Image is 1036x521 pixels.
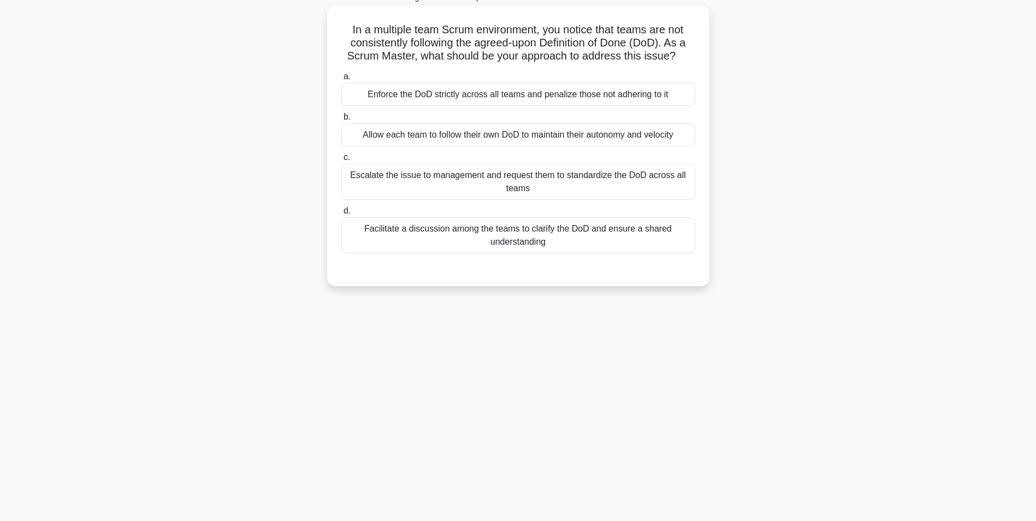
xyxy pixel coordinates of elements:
[340,23,696,63] h5: In a multiple team Scrum environment, you notice that teams are not consistently following the ag...
[344,206,351,215] span: d.
[341,217,695,253] div: Facilitate a discussion among the teams to clarify the DoD and ensure a shared understanding
[344,112,351,121] span: b.
[341,123,695,146] div: Allow each team to follow their own DoD to maintain their autonomy and velocity
[341,164,695,200] div: Escalate the issue to management and request them to standardize the DoD across all teams
[344,72,351,81] span: a.
[344,152,350,162] span: c.
[341,83,695,106] div: Enforce the DoD strictly across all teams and penalize those not adhering to it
